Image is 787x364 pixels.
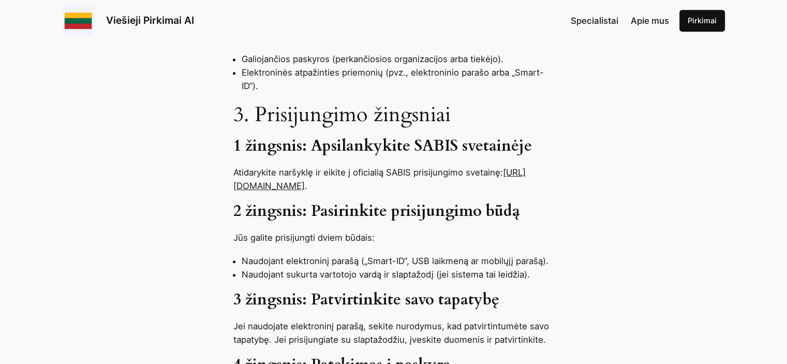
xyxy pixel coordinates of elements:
[242,52,554,66] li: Galiojančios paskyros (perkančiosios organizacijos arba tiekėjo).
[233,289,499,310] strong: 3 žingsnis: Patvirtinkite savo tapatybę
[233,319,554,346] p: Jei naudojate elektroninį parašą, sekite nurodymus, kad patvirtintumėte savo tapatybę. Jei prisij...
[233,166,554,193] p: Atidarykite naršyklę ir eikite į oficialią SABIS prisijungimo svetainę: .
[233,167,526,191] a: [URL][DOMAIN_NAME]
[242,268,554,281] li: Naudojant sukurta vartotojo vardą ir slaptažodį (jei sistema tai leidžia).
[233,201,520,222] strong: 2 žingsnis: Pasirinkite prisijungimo būdą
[233,136,532,156] strong: 1 žingsnis: Apsilankykite SABIS svetainėje
[242,66,554,93] li: Elektroninės atpažinties priemonių (pvz., elektroninio parašo arba „Smart-ID“).
[571,16,618,26] span: Specialistai
[571,14,618,27] a: Specialistai
[679,10,725,32] a: Pirkimai
[106,14,194,26] a: Viešieji Pirkimai AI
[571,14,669,27] nav: Navigation
[631,16,669,26] span: Apie mus
[631,14,669,27] a: Apie mus
[233,231,554,244] p: Jūs galite prisijungti dviem būdais:
[63,5,94,36] img: Viešieji pirkimai logo
[233,103,554,127] h2: 3. Prisijungimo žingsniai
[242,254,554,268] li: Naudojant elektroninį parašą („Smart-ID“, USB laikmeną ar mobilųjį parašą).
